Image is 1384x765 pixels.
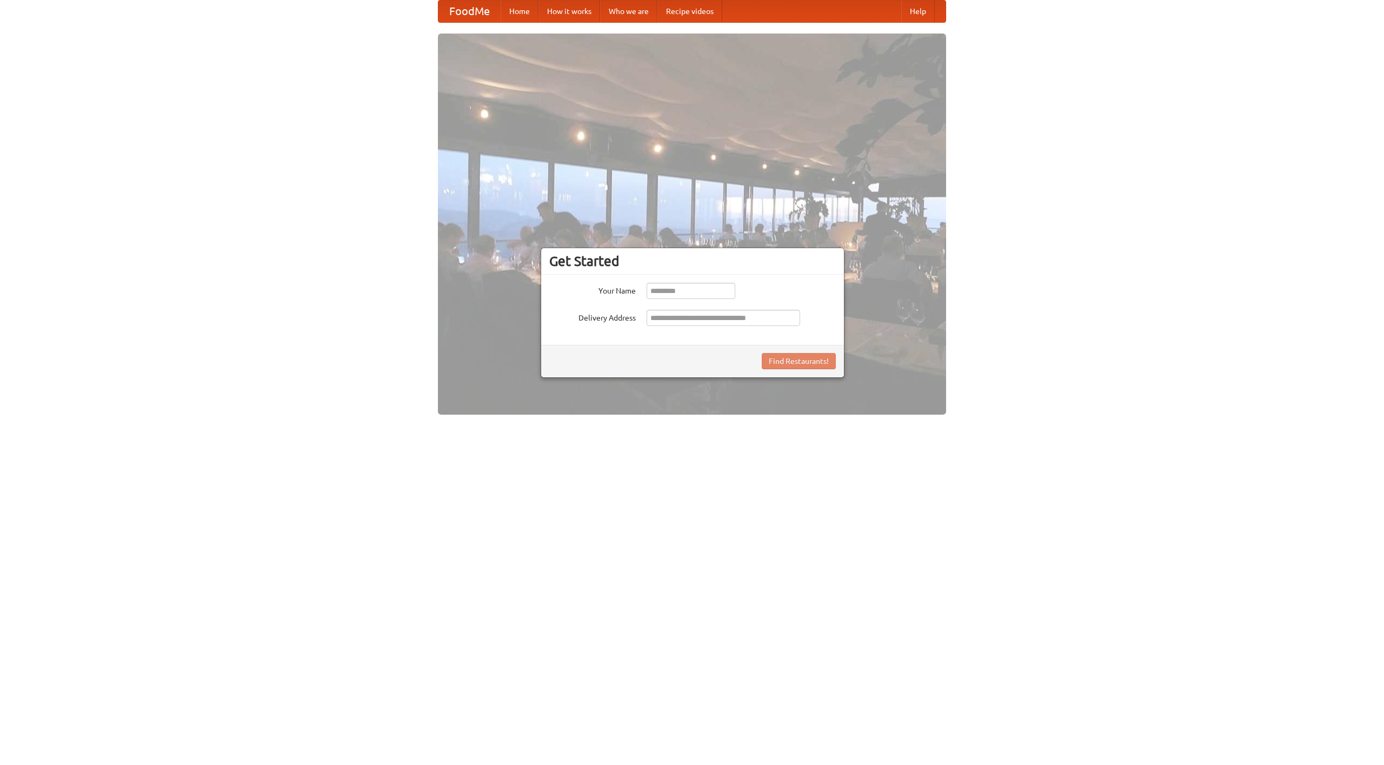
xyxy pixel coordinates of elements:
a: How it works [538,1,600,22]
a: Help [901,1,935,22]
a: FoodMe [438,1,501,22]
a: Home [501,1,538,22]
a: Who we are [600,1,657,22]
a: Recipe videos [657,1,722,22]
label: Your Name [549,283,636,296]
h3: Get Started [549,253,836,269]
label: Delivery Address [549,310,636,323]
button: Find Restaurants! [762,353,836,369]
